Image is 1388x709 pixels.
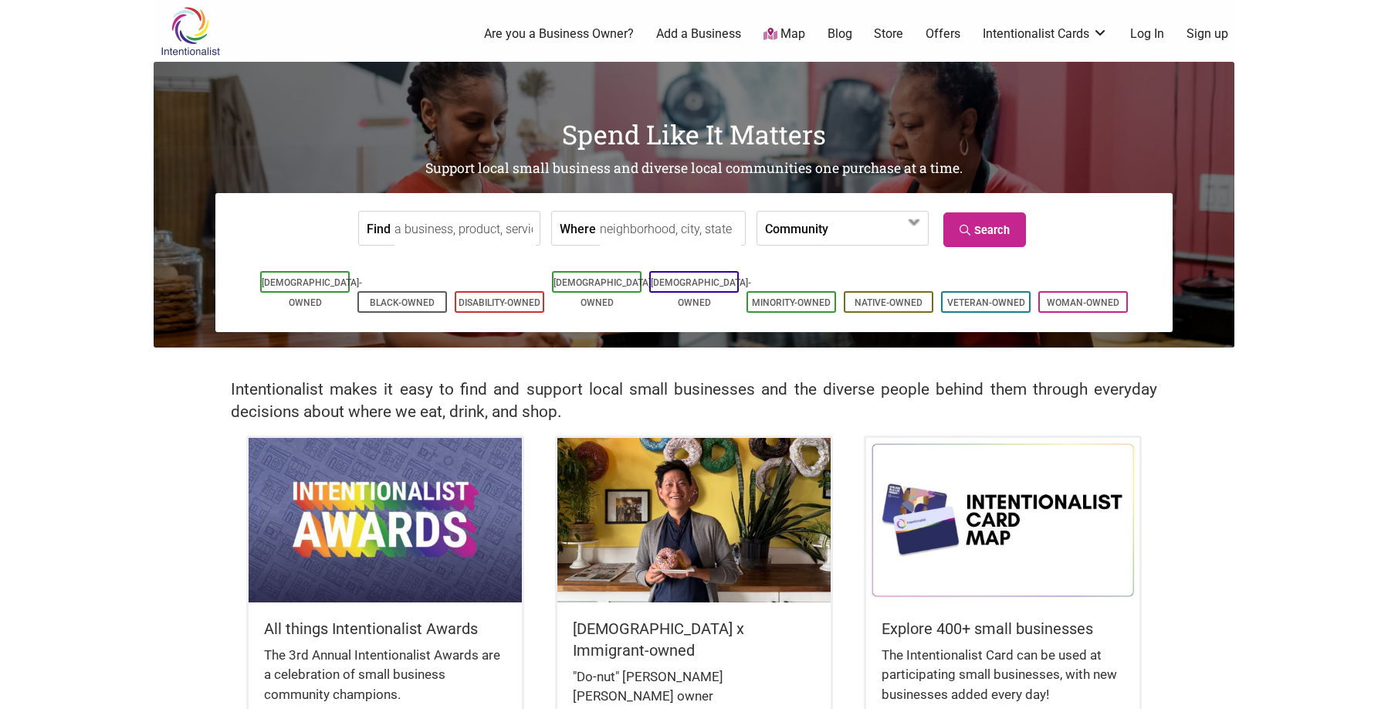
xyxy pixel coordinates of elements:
a: [DEMOGRAPHIC_DATA]-Owned [651,277,751,308]
a: Woman-Owned [1047,297,1119,308]
a: Are you a Business Owner? [484,25,634,42]
a: Log In [1130,25,1164,42]
h1: Spend Like It Matters [154,116,1234,153]
a: Native-Owned [855,297,923,308]
a: Black-Owned [370,297,435,308]
a: Add a Business [656,25,741,42]
a: [DEMOGRAPHIC_DATA]-Owned [554,277,654,308]
a: Veteran-Owned [947,297,1025,308]
a: [DEMOGRAPHIC_DATA]-Owned [262,277,362,308]
h5: All things Intentionalist Awards [264,618,506,639]
a: Search [943,212,1026,247]
img: King Donuts - Hong Chhuor [557,438,831,602]
a: Map [763,25,805,43]
a: Disability-Owned [459,297,540,308]
label: Where [560,212,596,245]
a: Blog [828,25,852,42]
h2: Support local small business and diverse local communities one purchase at a time. [154,159,1234,178]
h5: Explore 400+ small businesses [882,618,1124,639]
img: Intentionalist Awards [249,438,522,602]
h2: Intentionalist makes it easy to find and support local small businesses and the diverse people be... [231,378,1157,423]
a: Store [874,25,903,42]
a: Minority-Owned [752,297,831,308]
input: neighborhood, city, state [600,212,741,246]
input: a business, product, service [394,212,536,246]
img: Intentionalist [154,6,227,56]
img: Intentionalist Card Map [866,438,1139,602]
a: Sign up [1187,25,1228,42]
h5: [DEMOGRAPHIC_DATA] x Immigrant-owned [573,618,815,661]
label: Find [367,212,391,245]
a: Intentionalist Cards [983,25,1108,42]
label: Community [765,212,828,245]
a: Offers [926,25,960,42]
